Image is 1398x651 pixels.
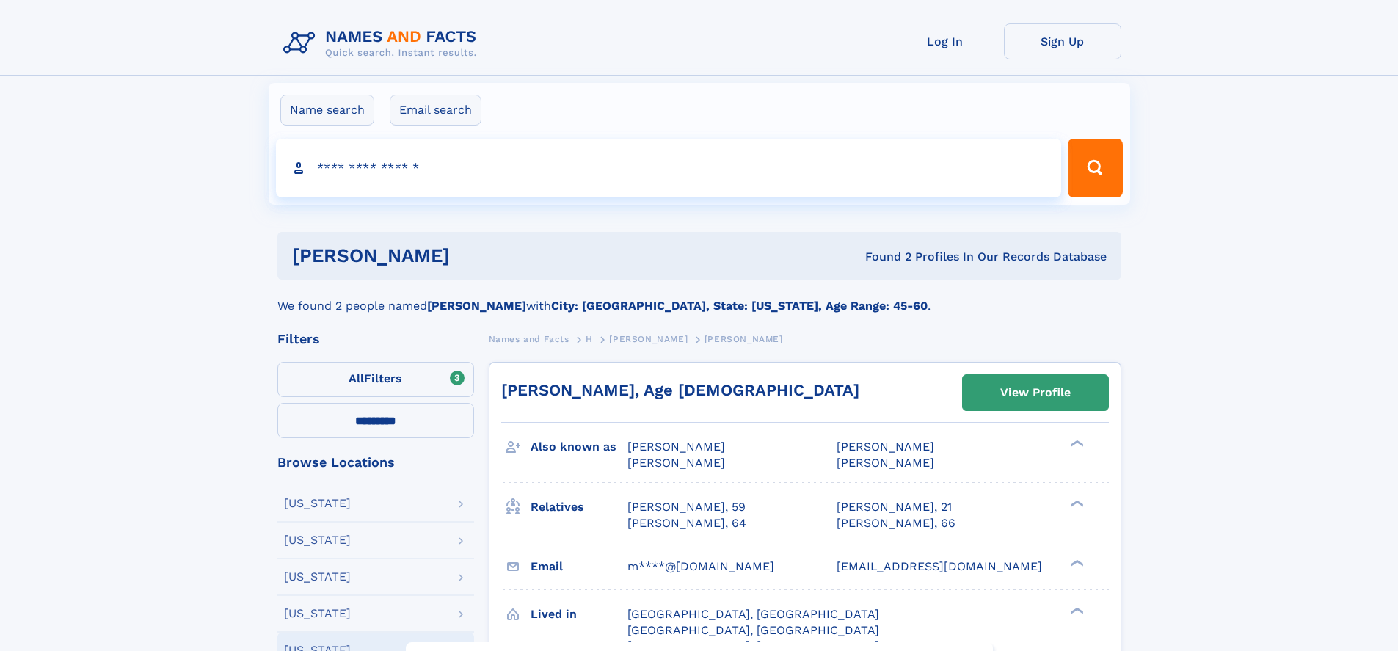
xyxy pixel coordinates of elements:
[531,495,627,520] h3: Relatives
[705,334,783,344] span: [PERSON_NAME]
[837,499,952,515] a: [PERSON_NAME], 21
[277,362,474,397] label: Filters
[1067,605,1085,615] div: ❯
[609,334,688,344] span: [PERSON_NAME]
[277,280,1121,315] div: We found 2 people named with .
[1067,558,1085,567] div: ❯
[531,554,627,579] h3: Email
[284,498,351,509] div: [US_STATE]
[551,299,928,313] b: City: [GEOGRAPHIC_DATA], State: [US_STATE], Age Range: 45-60
[427,299,526,313] b: [PERSON_NAME]
[837,456,934,470] span: [PERSON_NAME]
[837,440,934,454] span: [PERSON_NAME]
[277,456,474,469] div: Browse Locations
[658,249,1107,265] div: Found 2 Profiles In Our Records Database
[531,434,627,459] h3: Also known as
[627,456,725,470] span: [PERSON_NAME]
[284,571,351,583] div: [US_STATE]
[963,375,1108,410] a: View Profile
[1000,376,1071,410] div: View Profile
[277,23,489,63] img: Logo Names and Facts
[586,334,593,344] span: H
[277,332,474,346] div: Filters
[609,330,688,348] a: [PERSON_NAME]
[627,440,725,454] span: [PERSON_NAME]
[627,623,879,637] span: [GEOGRAPHIC_DATA], [GEOGRAPHIC_DATA]
[1068,139,1122,197] button: Search Button
[349,371,364,385] span: All
[586,330,593,348] a: H
[390,95,481,126] label: Email search
[284,534,351,546] div: [US_STATE]
[489,330,569,348] a: Names and Facts
[1067,439,1085,448] div: ❯
[280,95,374,126] label: Name search
[837,559,1042,573] span: [EMAIL_ADDRESS][DOMAIN_NAME]
[627,607,879,621] span: [GEOGRAPHIC_DATA], [GEOGRAPHIC_DATA]
[284,608,351,619] div: [US_STATE]
[501,381,859,399] a: [PERSON_NAME], Age [DEMOGRAPHIC_DATA]
[627,515,746,531] a: [PERSON_NAME], 64
[627,499,746,515] a: [PERSON_NAME], 59
[1004,23,1121,59] a: Sign Up
[531,602,627,627] h3: Lived in
[837,515,955,531] a: [PERSON_NAME], 66
[292,247,658,265] h1: [PERSON_NAME]
[887,23,1004,59] a: Log In
[1067,498,1085,508] div: ❯
[276,139,1062,197] input: search input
